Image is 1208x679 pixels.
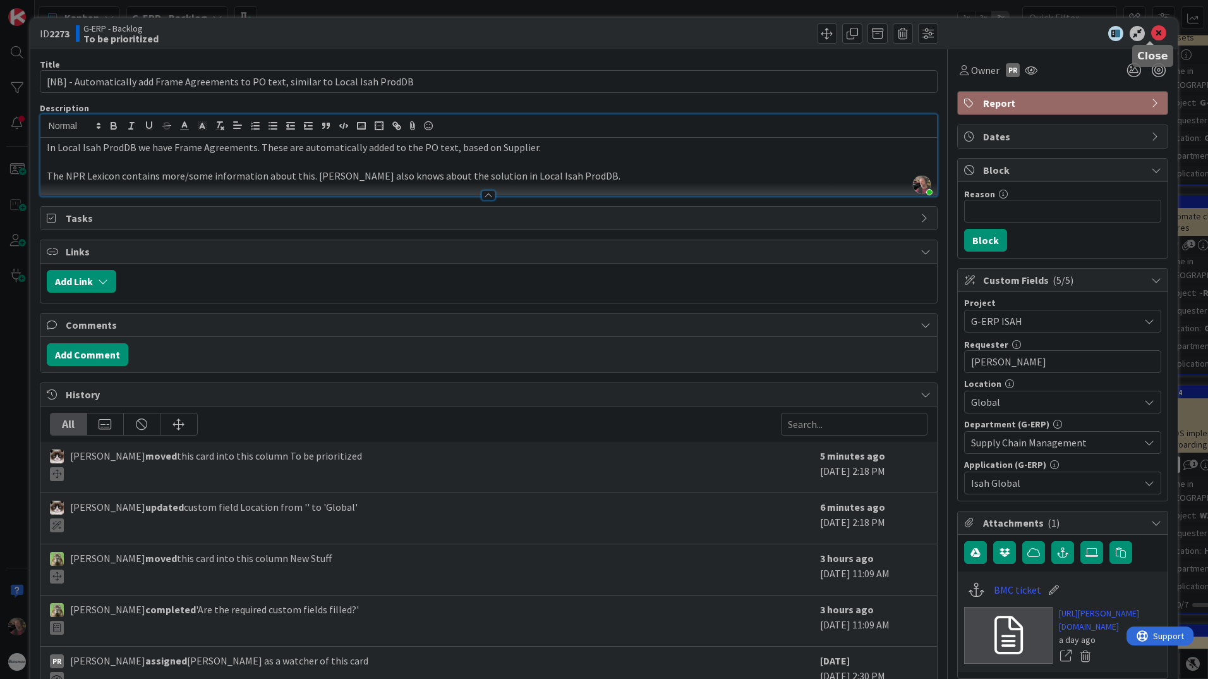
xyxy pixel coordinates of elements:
[50,603,64,617] img: TT
[964,188,995,200] label: Reason
[145,450,177,462] b: moved
[66,387,914,402] span: History
[983,129,1145,144] span: Dates
[40,26,69,41] span: ID
[1059,633,1161,647] div: a day ago
[47,140,931,155] p: In Local Isah ProdDB we have Frame Agreements. These are automatically added to the PO text, base...
[1053,274,1073,286] span: ( 5/5 )
[1006,63,1020,77] div: PR
[983,515,1145,530] span: Attachments
[27,2,57,17] span: Support
[1137,50,1168,62] h5: Close
[83,34,159,44] b: To be prioritized
[913,176,931,193] img: mUQgmzPMbl307rknRjqrXhhrfDoDWjCu.png
[70,499,358,532] span: [PERSON_NAME] custom field Location from '' to 'Global'
[66,317,914,333] span: Comments
[964,420,1161,429] div: Department (G-ERP)
[70,448,362,481] span: [PERSON_NAME] this card into this column To be prioritized
[820,448,927,486] div: [DATE] 2:18 PM
[49,27,69,40] b: 2273
[964,229,1007,252] button: Block
[66,244,914,259] span: Links
[820,450,885,462] b: 5 minutes ago
[83,23,159,34] span: G-ERP - Backlog
[820,552,874,565] b: 3 hours ago
[50,450,64,463] img: Kv
[145,552,177,565] b: moved
[971,475,1139,491] span: Isah Global
[47,270,116,293] button: Add Link
[971,63,1000,78] span: Owner
[50,654,64,668] div: PR
[820,499,927,537] div: [DATE] 2:18 PM
[145,501,184,513] b: updated
[70,551,332,584] span: [PERSON_NAME] this card into this column New Stuff
[47,343,128,366] button: Add Comment
[51,413,87,435] div: All
[820,551,927,589] div: [DATE] 11:09 AM
[50,552,64,566] img: TT
[971,312,1133,330] span: G-ERP ISAH
[820,603,874,616] b: 3 hours ago
[1059,648,1073,664] a: Open
[145,603,196,616] b: completed
[820,501,885,513] b: 6 minutes ago
[40,59,60,70] label: Title
[971,435,1139,450] span: Supply Chain Management
[964,298,1161,307] div: Project
[964,460,1161,469] div: Application (G-ERP)
[47,169,931,183] p: The NPR Lexicon contains more/some information about this. [PERSON_NAME] also knows about the sol...
[983,95,1145,111] span: Report
[994,582,1041,597] a: BMC ticket
[1059,607,1161,633] a: [URL][PERSON_NAME][DOMAIN_NAME]
[70,602,359,635] span: [PERSON_NAME] 'Are the required custom fields filled?'
[983,272,1145,288] span: Custom Fields
[66,211,914,226] span: Tasks
[50,501,64,515] img: Kv
[971,395,1139,410] span: Global
[40,70,938,93] input: type card name here...
[820,602,927,640] div: [DATE] 11:09 AM
[820,654,850,667] b: [DATE]
[964,379,1161,388] div: Location
[964,339,1008,350] label: Requester
[781,413,927,436] input: Search...
[40,102,89,114] span: Description
[145,654,187,667] b: assigned
[983,162,1145,178] span: Block
[1048,517,1060,529] span: ( 1 )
